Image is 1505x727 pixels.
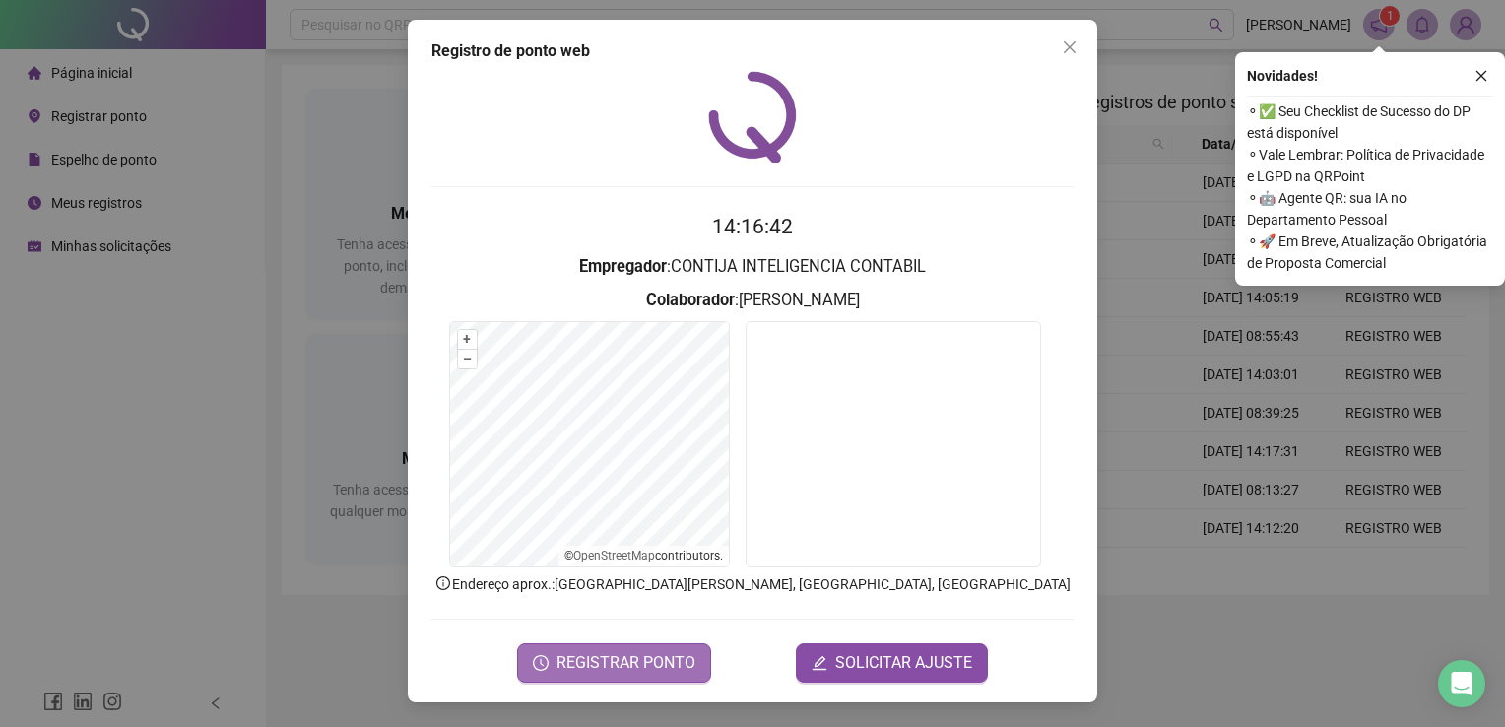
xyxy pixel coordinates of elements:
[708,71,797,163] img: QRPoint
[517,643,711,683] button: REGISTRAR PONTO
[579,257,667,276] strong: Empregador
[573,549,655,562] a: OpenStreetMap
[1247,65,1318,87] span: Novidades !
[458,330,477,349] button: +
[431,254,1074,280] h3: : CONTIJA INTELIGENCIA CONTABIL
[796,643,988,683] button: editSOLICITAR AJUSTE
[1247,231,1493,274] span: ⚬ 🚀 Em Breve, Atualização Obrigatória de Proposta Comercial
[1247,100,1493,144] span: ⚬ ✅ Seu Checklist de Sucesso do DP está disponível
[812,655,827,671] span: edit
[1247,144,1493,187] span: ⚬ Vale Lembrar: Política de Privacidade e LGPD na QRPoint
[434,574,452,592] span: info-circle
[835,651,972,675] span: SOLICITAR AJUSTE
[564,549,723,562] li: © contributors.
[431,573,1074,595] p: Endereço aprox. : [GEOGRAPHIC_DATA][PERSON_NAME], [GEOGRAPHIC_DATA], [GEOGRAPHIC_DATA]
[1054,32,1085,63] button: Close
[1438,660,1485,707] div: Open Intercom Messenger
[1247,187,1493,231] span: ⚬ 🤖 Agente QR: sua IA no Departamento Pessoal
[458,350,477,368] button: –
[431,39,1074,63] div: Registro de ponto web
[712,215,793,238] time: 14:16:42
[533,655,549,671] span: clock-circle
[1062,39,1078,55] span: close
[431,288,1074,313] h3: : [PERSON_NAME]
[1474,69,1488,83] span: close
[556,651,695,675] span: REGISTRAR PONTO
[646,291,735,309] strong: Colaborador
